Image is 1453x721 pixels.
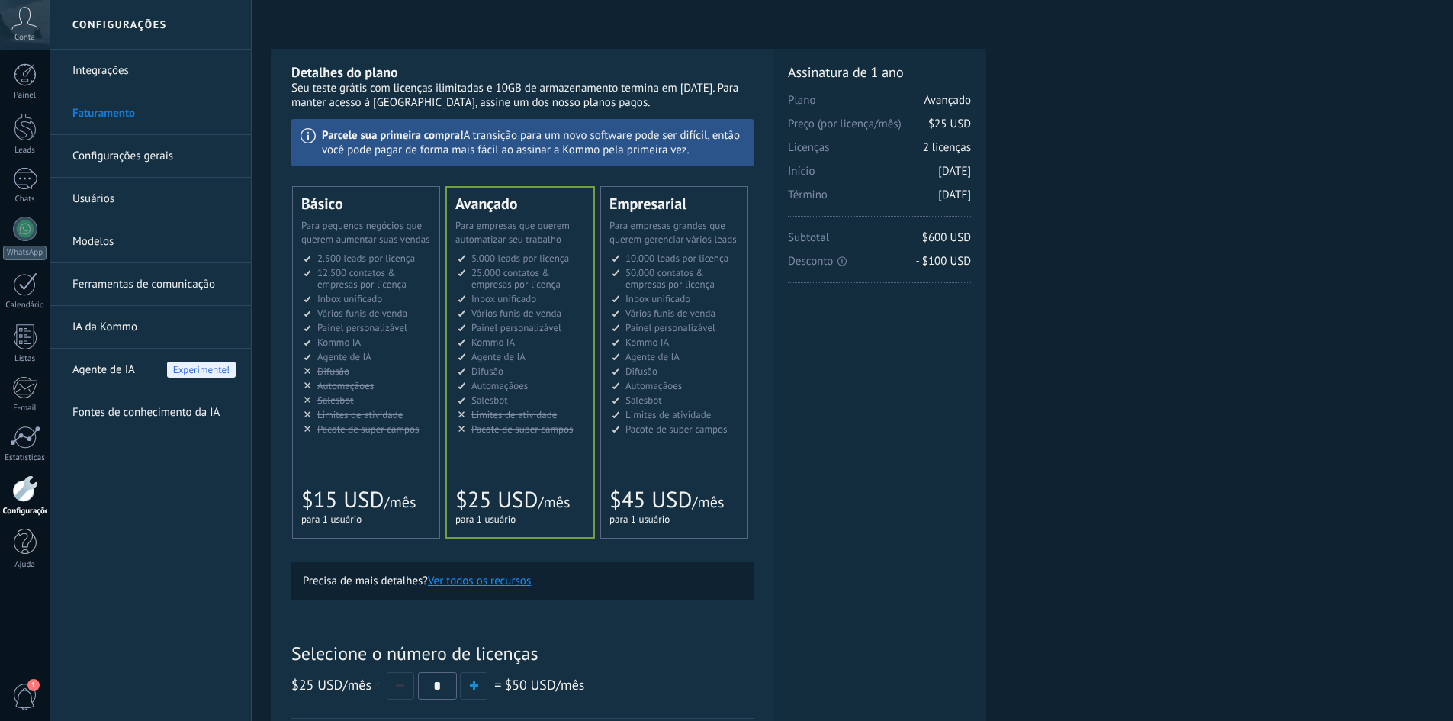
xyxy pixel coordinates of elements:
span: /mês [692,492,724,512]
div: Chats [3,195,47,204]
span: Painel personalizável [471,321,561,334]
a: Integrações [72,50,236,92]
span: Inbox unificado [625,292,690,305]
span: Avançado [924,93,971,108]
li: Faturamento [50,92,251,135]
span: 25.000 contatos & empresas por licença [471,266,561,291]
span: 50.000 contatos & empresas por licença [625,266,715,291]
span: para 1 usuário [609,513,670,526]
span: Selecione o número de licenças [291,642,754,665]
span: Kommo IA [471,336,515,349]
span: - $100 USD [916,254,971,269]
span: Término [788,188,971,211]
span: Agente de IA [625,350,680,363]
a: Modelos [72,220,236,263]
span: Licenças [788,140,971,164]
span: Painel personalizável [317,321,407,334]
span: Desconto [788,254,971,269]
span: Preço (por licença/mês) [788,117,971,140]
div: Empresarial [609,196,739,211]
span: 1 [27,679,40,691]
div: Ajuda [3,560,47,570]
div: Estatísticas [3,453,47,463]
span: para 1 usuário [301,513,362,526]
span: /mês [291,676,383,694]
span: Salesbot [625,394,662,407]
p: Precisa de mais detalhes? [303,574,742,588]
span: Inbox unificado [317,292,382,305]
span: Agente de IA [72,349,135,391]
div: WhatsApp [3,246,47,260]
li: IA da Kommo [50,306,251,349]
span: $50 USD [504,676,555,694]
span: $600 USD [922,230,971,245]
span: Inbox unificado [471,292,536,305]
span: /mês [384,492,416,512]
div: Avançado [455,196,585,211]
span: Agente de IA [317,350,371,363]
span: Agente de IA [471,350,526,363]
div: Listas [3,354,47,364]
span: /mês [538,492,570,512]
span: Pacote de super campos [471,423,574,436]
span: Limites de atividade [471,408,557,421]
span: 10.000 leads por licença [625,252,728,265]
span: Vários funis de venda [471,307,561,320]
a: Usuários [72,178,236,220]
span: Pacote de super campos [317,423,420,436]
b: Detalhes do plano [291,63,398,81]
span: Automaçãoes [471,379,528,392]
span: [DATE] [938,164,971,179]
span: Assinatura de 1 ano [788,63,971,81]
div: Calendário [3,301,47,311]
a: Configurações gerais [72,135,236,178]
span: Experimente! [167,362,236,378]
li: Usuários [50,178,251,220]
button: Ver todos os recursos [428,574,531,588]
span: Salesbot [317,394,354,407]
span: para 1 usuário [455,513,516,526]
li: Fontes de conhecimento da IA [50,391,251,433]
a: Faturamento [72,92,236,135]
b: Parcele sua primeira compra! [322,128,463,143]
span: Difusão [317,365,349,378]
span: Kommo IA [625,336,669,349]
li: Agente de IA [50,349,251,391]
span: $45 USD [609,485,692,514]
a: Fontes de conhecimento da IA [72,391,236,434]
div: Configurações [3,507,47,517]
div: Painel [3,91,47,101]
span: $15 USD [301,485,384,514]
span: /mês [504,676,584,694]
span: 2 licenças [923,140,971,155]
span: = [494,676,501,694]
span: Salesbot [471,394,508,407]
span: $25 USD [455,485,538,514]
span: Conta [14,33,35,43]
span: Automaçãoes [625,379,682,392]
span: Subtotal [788,230,971,254]
span: [DATE] [938,188,971,202]
div: Leads [3,146,47,156]
span: 12.500 contatos & empresas por licença [317,266,407,291]
span: Automaçãoes [317,379,374,392]
span: Plano [788,93,971,117]
span: Para pequenos negócios que querem aumentar suas vendas [301,219,430,246]
span: 2.500 leads por licença [317,252,415,265]
span: Difusão [625,365,657,378]
span: $25 USD [928,117,971,131]
span: Kommo IA [317,336,361,349]
span: $25 USD [291,676,342,694]
span: Difusão [471,365,503,378]
a: Agente de IA Experimente! [72,349,236,391]
a: Ferramentas de comunicação [72,263,236,306]
li: Integrações [50,50,251,92]
div: E-mail [3,404,47,414]
span: 5.000 leads por licença [471,252,569,265]
span: Vários funis de venda [317,307,407,320]
a: IA da Kommo [72,306,236,349]
span: Limites de atividade [625,408,711,421]
span: Limites de atividade [317,408,403,421]
span: Pacote de super campos [625,423,728,436]
p: A transição para um novo software pode ser difícil, então você pode pagar de forma mais fácil ao ... [322,128,744,157]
